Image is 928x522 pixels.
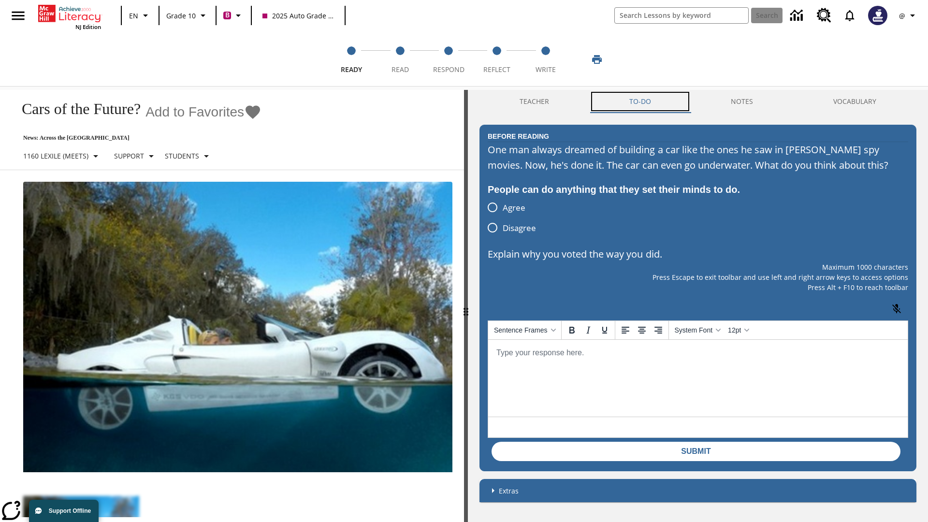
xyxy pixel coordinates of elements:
span: Grade 10 [166,11,196,21]
img: Avatar [868,6,887,25]
button: Teacher [479,90,589,113]
button: Select Lexile, 1160 Lexile (Meets) [19,147,105,165]
p: Maximum 1000 characters [488,262,908,272]
a: Notifications [837,3,862,28]
p: Press Alt + F10 to reach toolbar [488,282,908,292]
button: Open side menu [4,1,32,30]
span: Reflect [483,65,510,74]
div: Press Enter or Spacebar and then press right and left arrow keys to move the slider [464,90,468,522]
button: Boost Class color is violet red. Change class color [219,7,248,24]
h1: Cars of the Future? [12,100,141,118]
button: Ready step 1 of 5 [323,33,379,86]
button: Scaffolds, Support [110,147,161,165]
button: Write step 5 of 5 [518,33,574,86]
span: Agree [503,202,525,214]
span: Sentence Frames [494,326,548,334]
button: TO-DO [589,90,691,113]
button: Fonts [671,322,725,338]
p: 1160 Lexile (Meets) [23,151,88,161]
a: Resource Center, Will open in new tab [811,2,837,29]
button: Select Student [161,147,216,165]
span: EN [129,11,138,21]
span: Write [536,65,556,74]
button: Support Offline [29,500,99,522]
div: Home [38,3,101,30]
div: Instructional Panel Tabs [479,90,916,113]
div: poll [488,197,544,238]
h2: Before Reading [488,131,549,142]
button: Respond step 3 of 5 [420,33,477,86]
iframe: Rich Text Area. Press ALT-0 for help. [488,340,908,417]
span: 2025 Auto Grade 10 [262,11,334,21]
p: News: Across the [GEOGRAPHIC_DATA] [12,134,261,142]
button: Profile/Settings [893,7,924,24]
button: Bold [564,322,580,338]
button: Font sizes [724,322,753,338]
button: NOTES [691,90,794,113]
span: 12pt [728,326,741,334]
span: Ready [341,65,362,74]
div: One man always dreamed of building a car like the ones he saw in [PERSON_NAME] spy movies. Now, h... [488,142,908,173]
span: Read [391,65,409,74]
button: Sentence Frames [490,322,559,338]
button: Language: EN, Select a language [125,7,156,24]
button: Align left [617,322,634,338]
span: @ [899,11,905,21]
img: High-tech automobile treading water. [23,182,452,472]
button: Underline [596,322,613,338]
button: Click to activate and allow voice recognition [885,297,908,320]
button: Italic [580,322,596,338]
p: Explain why you voted the way you did. [488,246,908,262]
span: Disagree [503,222,536,234]
div: Extras [479,479,916,502]
button: Select a new avatar [862,3,893,28]
button: Submit [492,442,900,461]
span: System Font [675,326,713,334]
span: Support Offline [49,507,91,514]
span: NJ Edition [75,23,101,30]
button: Grade: Grade 10, Select a grade [162,7,213,24]
button: Reflect step 4 of 5 [469,33,525,86]
span: B [225,9,230,21]
button: VOCABULARY [793,90,916,113]
p: Students [165,151,199,161]
div: People can do anything that they set their minds to do. [488,182,908,197]
span: Respond [433,65,464,74]
button: Align right [650,322,667,338]
button: Read step 2 of 5 [372,33,428,86]
p: Extras [499,486,519,496]
p: Press Escape to exit toolbar and use left and right arrow keys to access options [488,272,908,282]
a: Data Center [784,2,811,29]
button: Align center [634,322,650,338]
input: search field [615,8,748,23]
button: Add to Favorites - Cars of the Future? [145,103,261,120]
button: Print [581,51,612,68]
p: Support [114,151,144,161]
div: activity [468,90,928,522]
span: Add to Favorites [145,104,244,120]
